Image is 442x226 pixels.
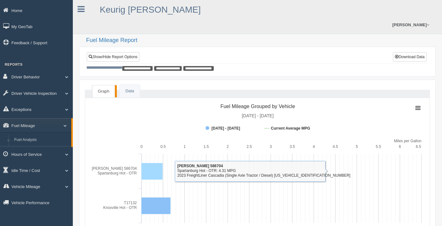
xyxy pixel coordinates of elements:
text: 4 [313,144,315,149]
text: 3 [270,144,272,149]
a: Keurig [PERSON_NAME] [100,5,201,15]
text: 3.5 [290,144,295,149]
a: Data [120,85,140,98]
text: 1.5 [204,144,209,149]
text: 6 [399,144,401,149]
tspan: Miles per Gallon [394,139,421,143]
tspan: Spartanburg Hot - OTR [98,171,137,175]
a: Show/Hide Report Options [87,52,139,62]
tspan: [DATE] - [DATE] [212,126,240,131]
text: 0 [141,144,143,149]
tspan: [DATE] - [DATE] [242,113,274,118]
a: Fuel Mileage [11,146,71,157]
tspan: Fuel Mileage Grouped by Vehicle [220,104,295,109]
text: 1 [184,144,186,149]
text: 5 [356,144,358,149]
text: 6.5 [416,144,421,149]
tspan: T17132 [124,201,137,205]
text: 0.5 [161,144,166,149]
text: 4.5 [333,144,338,149]
button: Download Data [393,52,426,62]
text: 2 [227,144,229,149]
tspan: Knoxville Hot - OTR [103,205,137,210]
tspan: [PERSON_NAME] 586704 [92,166,137,171]
a: Graph [92,85,115,98]
a: Fuel Analysis [11,134,71,146]
text: 5.5 [376,144,381,149]
a: [PERSON_NAME] [389,16,433,34]
tspan: Current Average MPG [271,126,310,131]
text: 2.5 [247,144,252,149]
